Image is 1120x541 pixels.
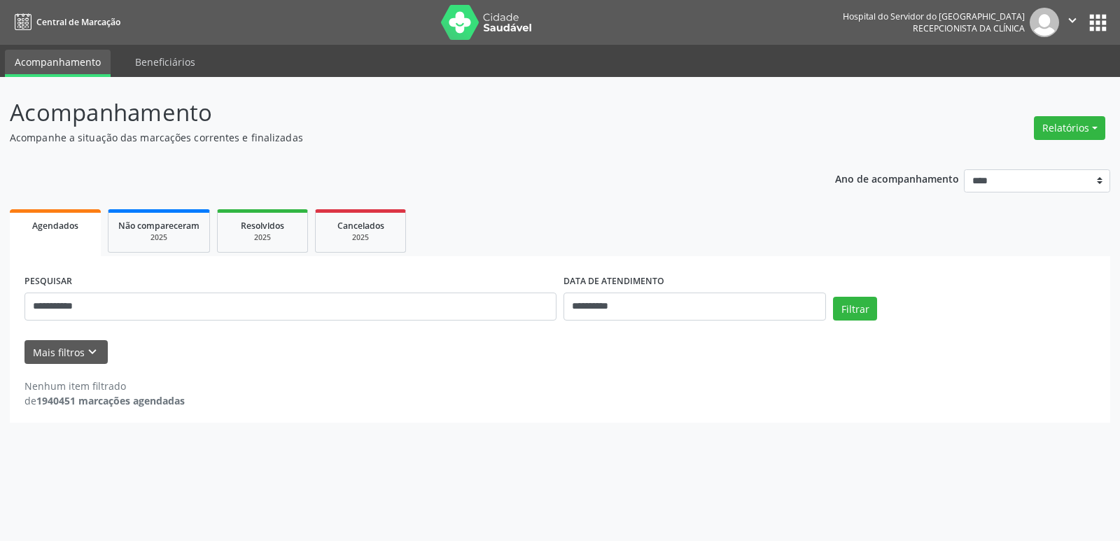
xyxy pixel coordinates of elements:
[32,220,78,232] span: Agendados
[337,220,384,232] span: Cancelados
[118,220,199,232] span: Não compareceram
[10,95,780,130] p: Acompanhamento
[913,22,1025,34] span: Recepcionista da clínica
[118,232,199,243] div: 2025
[1034,116,1105,140] button: Relatórios
[24,379,185,393] div: Nenhum item filtrado
[325,232,395,243] div: 2025
[10,10,120,34] a: Central de Marcação
[833,297,877,321] button: Filtrar
[241,220,284,232] span: Resolvidos
[5,50,111,77] a: Acompanhamento
[563,271,664,293] label: DATA DE ATENDIMENTO
[24,393,185,408] div: de
[1065,13,1080,28] i: 
[85,344,100,360] i: keyboard_arrow_down
[227,232,297,243] div: 2025
[1086,10,1110,35] button: apps
[24,271,72,293] label: PESQUISAR
[843,10,1025,22] div: Hospital do Servidor do [GEOGRAPHIC_DATA]
[24,340,108,365] button: Mais filtroskeyboard_arrow_down
[1030,8,1059,37] img: img
[125,50,205,74] a: Beneficiários
[36,16,120,28] span: Central de Marcação
[835,169,959,187] p: Ano de acompanhamento
[36,394,185,407] strong: 1940451 marcações agendadas
[1059,8,1086,37] button: 
[10,130,780,145] p: Acompanhe a situação das marcações correntes e finalizadas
